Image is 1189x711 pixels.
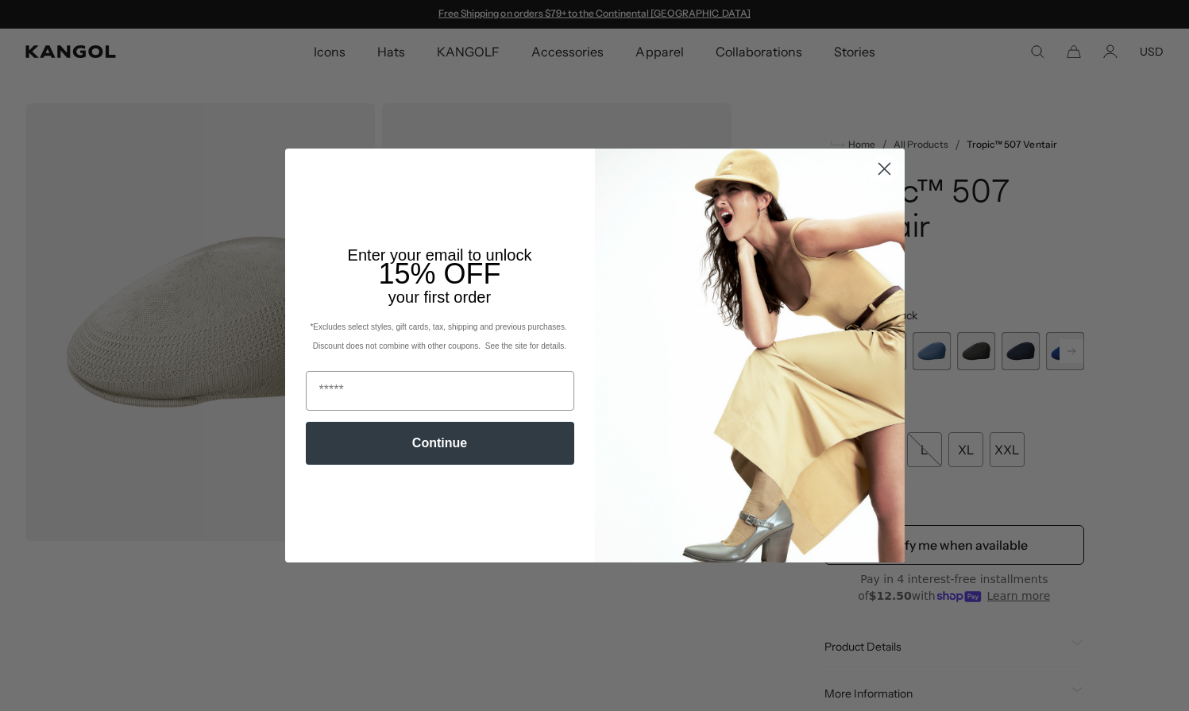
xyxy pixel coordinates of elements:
[310,323,569,350] span: *Excludes select styles, gift cards, tax, shipping and previous purchases. Discount does not comb...
[378,257,500,290] span: 15% OFF
[306,371,574,411] input: Email
[595,149,905,562] img: 93be19ad-e773-4382-80b9-c9d740c9197f.jpeg
[348,246,532,264] span: Enter your email to unlock
[306,422,574,465] button: Continue
[871,155,898,183] button: Close dialog
[388,288,491,306] span: your first order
